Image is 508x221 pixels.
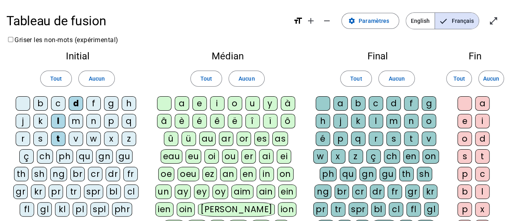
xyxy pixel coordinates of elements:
[406,12,479,29] mat-button-toggle-group: Language selection
[37,149,53,164] div: ch
[122,114,136,128] div: q
[69,114,83,128] div: m
[49,185,63,199] div: pr
[322,16,332,26] mat-icon: remove
[50,74,62,83] span: Tout
[240,167,256,181] div: en
[55,202,69,217] div: kl
[457,149,472,164] div: s
[386,132,401,146] div: s
[320,167,337,181] div: ph
[335,185,349,199] div: br
[175,96,189,111] div: a
[259,149,273,164] div: ai
[399,167,414,181] div: th
[51,114,65,128] div: l
[123,167,138,181] div: fr
[306,16,316,26] mat-icon: add
[33,96,48,111] div: b
[86,96,101,111] div: f
[457,167,472,181] div: p
[202,167,217,181] div: ez
[37,202,52,217] div: gl
[88,74,104,83] span: Aucun
[352,185,367,199] div: cr
[277,167,294,181] div: on
[386,96,401,111] div: d
[155,202,173,217] div: ien
[457,132,472,146] div: o
[404,96,418,111] div: f
[349,202,368,217] div: spr
[192,96,207,111] div: e
[405,185,420,199] div: gr
[331,149,345,164] div: x
[210,114,224,128] div: ê
[422,149,439,164] div: on
[369,114,383,128] div: l
[219,132,233,146] div: ar
[6,8,287,34] h1: Tableau de fusion
[73,202,87,217] div: pl
[277,149,291,164] div: ei
[245,114,260,128] div: î
[228,71,265,87] button: Aucun
[70,167,85,181] div: br
[278,185,296,199] div: ein
[106,185,121,199] div: bl
[417,167,432,181] div: sh
[192,114,207,128] div: é
[333,96,348,111] div: a
[278,202,296,217] div: ion
[104,132,118,146] div: x
[13,51,142,61] h2: Initial
[86,114,101,128] div: n
[190,71,222,87] button: Tout
[423,185,437,199] div: kr
[475,202,490,217] div: x
[281,96,295,111] div: à
[220,167,237,181] div: an
[69,96,83,111] div: d
[124,185,139,199] div: cl
[404,132,418,146] div: t
[245,96,260,111] div: u
[333,114,348,128] div: j
[84,185,103,199] div: spr
[489,16,498,26] mat-icon: open_in_full
[40,71,72,87] button: Tout
[200,74,212,83] span: Tout
[16,132,30,146] div: r
[422,132,436,146] div: v
[158,167,174,181] div: oe
[177,202,195,217] div: oin
[379,167,396,181] div: gu
[319,13,335,29] button: Diminuer la taille de la police
[457,202,472,217] div: p
[50,167,67,181] div: ng
[186,149,201,164] div: eu
[6,36,118,44] label: Griser les non-mots (expérimental)
[78,71,114,87] button: Aucun
[359,167,376,181] div: gn
[435,13,479,29] span: Français
[204,149,219,164] div: oi
[8,37,13,42] input: Griser les non-mots (expérimental)
[293,16,303,26] mat-icon: format_size
[406,13,435,29] span: English
[351,96,365,111] div: b
[303,13,319,29] button: Augmenter la taille de la police
[112,202,133,217] div: phr
[475,149,490,164] div: t
[422,114,436,128] div: o
[475,185,490,199] div: l
[175,185,191,199] div: ay
[259,167,274,181] div: in
[56,149,73,164] div: ph
[389,202,403,217] div: cl
[182,132,196,146] div: ü
[122,96,136,111] div: h
[316,114,330,128] div: h
[86,132,101,146] div: w
[313,202,328,217] div: pr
